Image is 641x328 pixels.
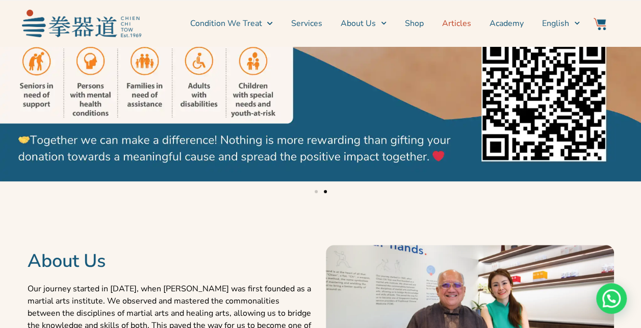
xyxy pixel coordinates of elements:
a: Condition We Treat [190,11,272,36]
a: Shop [405,11,424,36]
span: Go to slide 1 [315,190,318,193]
a: Articles [442,11,471,36]
a: Services [291,11,322,36]
a: Switch to English [542,11,580,36]
a: About Us [341,11,387,36]
img: Website Icon-03 [594,18,606,30]
div: Need help? WhatsApp contact [596,283,627,314]
a: Academy [490,11,524,36]
nav: Menu [146,11,580,36]
span: English [542,17,569,30]
h2: About Us [28,250,316,272]
span: Go to slide 2 [324,190,327,193]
